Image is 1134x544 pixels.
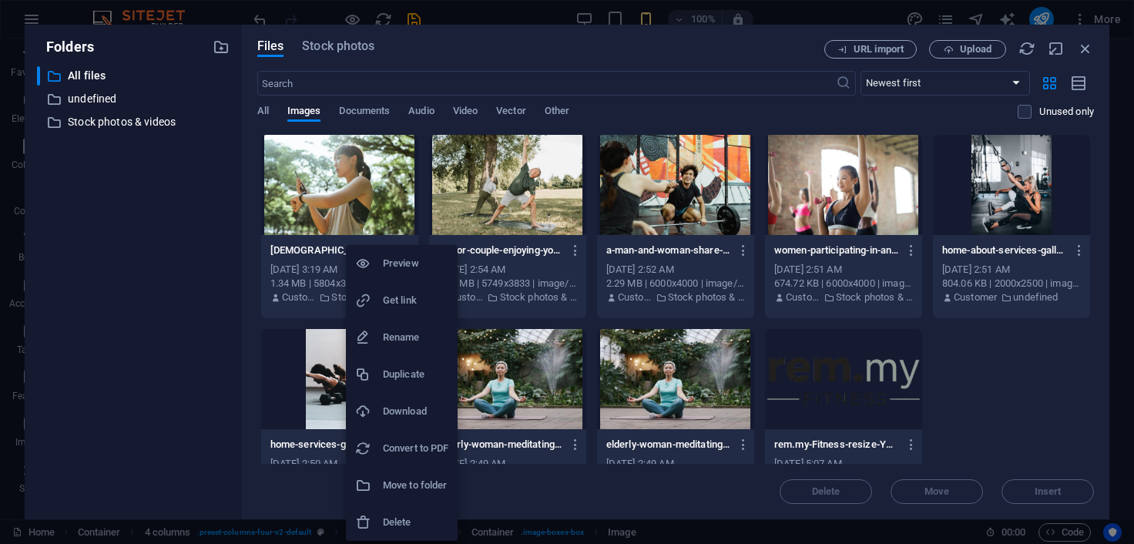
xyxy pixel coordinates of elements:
[383,291,448,310] h6: Get link
[383,402,448,421] h6: Download
[383,254,448,273] h6: Preview
[383,439,448,458] h6: Convert to PDF
[383,365,448,384] h6: Duplicate
[383,513,448,532] h6: Delete
[383,328,448,347] h6: Rename
[383,476,448,495] h6: Move to folder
